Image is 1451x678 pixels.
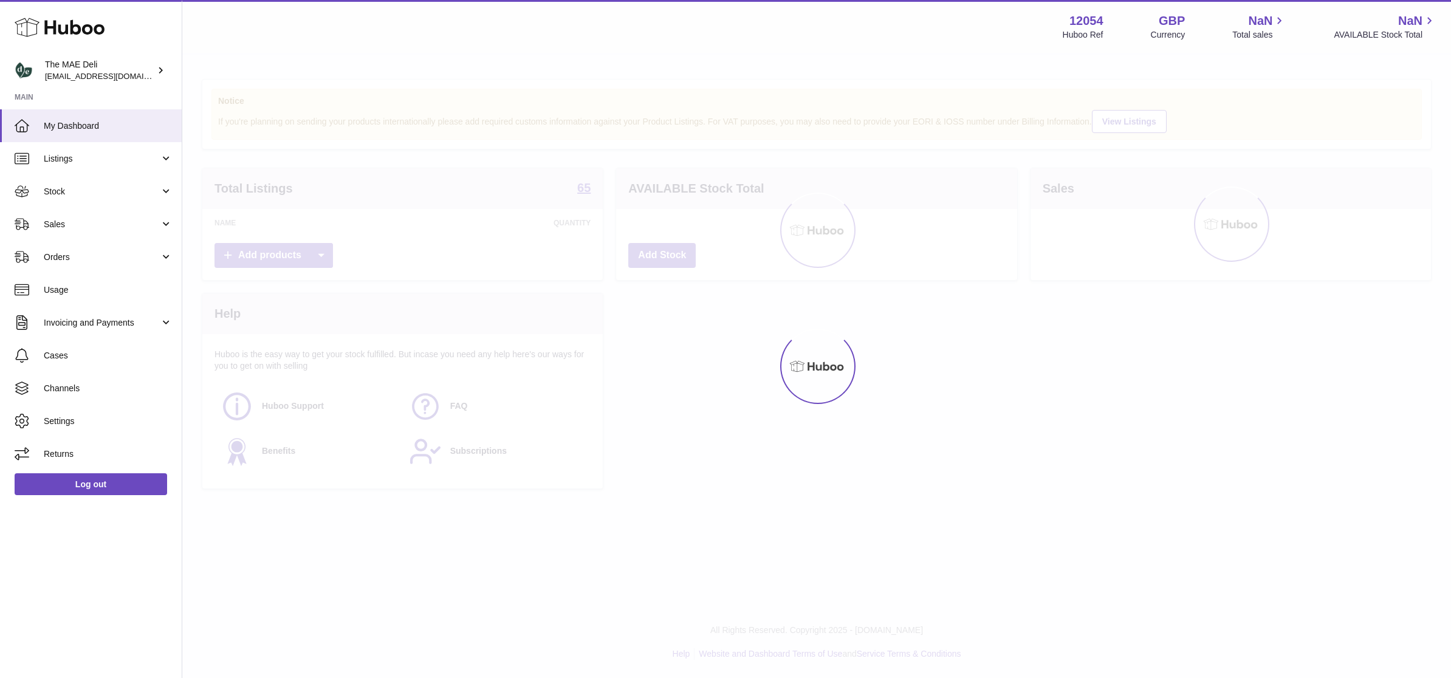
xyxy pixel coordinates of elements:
[1063,29,1103,41] div: Huboo Ref
[1398,13,1422,29] span: NaN
[1334,29,1436,41] span: AVAILABLE Stock Total
[1334,13,1436,41] a: NaN AVAILABLE Stock Total
[44,252,160,263] span: Orders
[44,120,173,132] span: My Dashboard
[44,284,173,296] span: Usage
[44,350,173,361] span: Cases
[44,448,173,460] span: Returns
[1232,13,1286,41] a: NaN Total sales
[1159,13,1185,29] strong: GBP
[44,186,160,197] span: Stock
[44,317,160,329] span: Invoicing and Payments
[1069,13,1103,29] strong: 12054
[15,61,33,80] img: logistics@deliciouslyella.com
[44,219,160,230] span: Sales
[15,473,167,495] a: Log out
[1232,29,1286,41] span: Total sales
[45,71,179,81] span: [EMAIL_ADDRESS][DOMAIN_NAME]
[1248,13,1272,29] span: NaN
[1151,29,1185,41] div: Currency
[44,383,173,394] span: Channels
[44,153,160,165] span: Listings
[45,59,154,82] div: The MAE Deli
[44,416,173,427] span: Settings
